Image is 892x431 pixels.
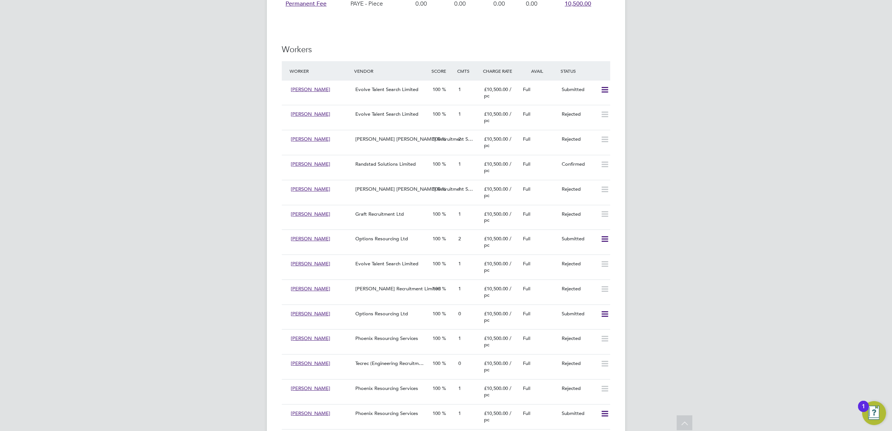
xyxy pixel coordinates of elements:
span: 100 [433,111,440,117]
span: £10,500.00 [484,86,508,93]
span: Full [523,111,530,117]
span: 1 [458,335,461,341]
span: £10,500.00 [484,410,508,416]
div: Rejected [559,332,598,345]
span: Tecrec (Engineering Recruitm… [355,360,424,366]
span: 100 [433,161,440,167]
span: [PERSON_NAME] [291,186,330,192]
div: Rejected [559,283,598,295]
span: [PERSON_NAME] [291,260,330,267]
span: Full [523,260,530,267]
div: Rejected [559,357,598,370]
span: Randstad Solutions Limited [355,161,416,167]
span: Full [523,360,530,366]
span: [PERSON_NAME] [291,136,330,142]
span: / pc [484,360,511,373]
span: Full [523,86,530,93]
span: [PERSON_NAME] [291,360,330,366]
span: £10,500.00 [484,211,508,217]
span: Full [523,136,530,142]
span: [PERSON_NAME] [291,111,330,117]
span: £10,500.00 [484,161,508,167]
span: [PERSON_NAME] [291,285,330,292]
span: Full [523,235,530,242]
span: 1 [458,285,461,292]
span: Full [523,335,530,341]
span: £10,500.00 [484,186,508,192]
div: Cmts [455,64,481,78]
h3: Workers [282,44,610,55]
span: £10,500.00 [484,235,508,242]
span: [PERSON_NAME] [291,86,330,93]
div: Rejected [559,258,598,270]
span: £10,500.00 [484,360,508,366]
span: £10,500.00 [484,111,508,117]
div: Vendor [352,64,430,78]
span: 100 [433,335,440,341]
span: [PERSON_NAME] [291,310,330,317]
div: Submitted [559,233,598,245]
span: Full [523,310,530,317]
span: / pc [484,111,511,124]
span: [PERSON_NAME] [PERSON_NAME] Recruitment S… [355,136,473,142]
span: / pc [484,285,511,298]
span: Options Resourcing Ltd [355,235,408,242]
div: Status [559,64,610,78]
div: Rejected [559,133,598,146]
span: / pc [484,186,511,199]
span: Phoenix Resourcing Services [355,335,418,341]
span: Full [523,161,530,167]
span: Evolve Talent Search Limited [355,260,418,267]
span: [PERSON_NAME] [291,410,330,416]
div: Rejected [559,382,598,395]
span: 0 [458,310,461,317]
span: / pc [484,385,511,398]
span: [PERSON_NAME] [291,235,330,242]
span: £10,500.00 [484,310,508,317]
span: / pc [484,136,511,149]
span: £10,500.00 [484,335,508,341]
div: Score [430,64,455,78]
span: 100 [433,260,440,267]
span: 100 [433,186,440,192]
span: 100 [433,310,440,317]
span: [PERSON_NAME] [291,161,330,167]
div: 1 [862,406,865,416]
span: 2 [458,136,461,142]
span: 1 [458,385,461,391]
span: Full [523,385,530,391]
span: [PERSON_NAME] [291,385,330,391]
span: 1 [458,410,461,416]
span: Evolve Talent Search Limited [355,111,418,117]
span: / pc [484,260,511,273]
span: 2 [458,235,461,242]
span: £10,500.00 [484,260,508,267]
span: £10,500.00 [484,285,508,292]
span: 100 [433,385,440,391]
button: Open Resource Center, 1 new notification [862,401,886,425]
span: / pc [484,310,511,323]
span: Phoenix Resourcing Services [355,410,418,416]
span: [PERSON_NAME] [291,211,330,217]
span: 0 [458,360,461,366]
div: Submitted [559,84,598,96]
span: 100 [433,285,440,292]
div: Rejected [559,108,598,121]
span: 100 [433,136,440,142]
span: £10,500.00 [484,136,508,142]
span: / pc [484,410,511,423]
span: 100 [433,211,440,217]
span: Full [523,285,530,292]
span: 100 [433,235,440,242]
div: Submitted [559,407,598,420]
div: Rejected [559,183,598,196]
span: 1 [458,86,461,93]
span: 100 [433,86,440,93]
span: 1 [458,161,461,167]
span: 1 [458,111,461,117]
span: 1 [458,186,461,192]
span: Full [523,410,530,416]
span: Full [523,186,530,192]
div: Confirmed [559,158,598,171]
span: 100 [433,360,440,366]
